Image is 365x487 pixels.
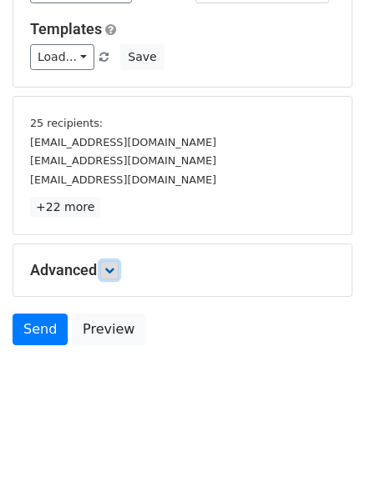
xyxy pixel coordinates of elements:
[13,314,68,345] a: Send
[120,44,164,70] button: Save
[30,197,100,218] a: +22 more
[72,314,145,345] a: Preview
[30,20,102,38] a: Templates
[30,44,94,70] a: Load...
[30,154,216,167] small: [EMAIL_ADDRESS][DOMAIN_NAME]
[30,173,216,186] small: [EMAIL_ADDRESS][DOMAIN_NAME]
[281,407,365,487] iframe: Chat Widget
[30,261,335,279] h5: Advanced
[30,117,103,129] small: 25 recipients:
[30,136,216,148] small: [EMAIL_ADDRESS][DOMAIN_NAME]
